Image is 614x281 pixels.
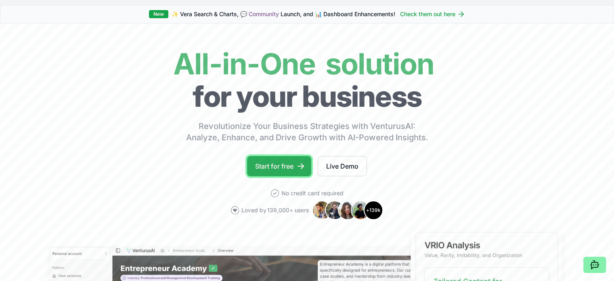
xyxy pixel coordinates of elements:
[325,201,344,220] img: Avatar 2
[247,156,311,176] a: Start for free
[149,10,168,18] div: New
[249,11,279,17] a: Community
[172,10,395,18] span: ✨ Vera Search & Charts, 💬 Launch, and 📊 Dashboard Enhancements!
[338,201,357,220] img: Avatar 3
[318,156,367,176] a: Live Demo
[400,10,465,18] a: Check them out here
[351,201,370,220] img: Avatar 4
[312,201,331,220] img: Avatar 1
